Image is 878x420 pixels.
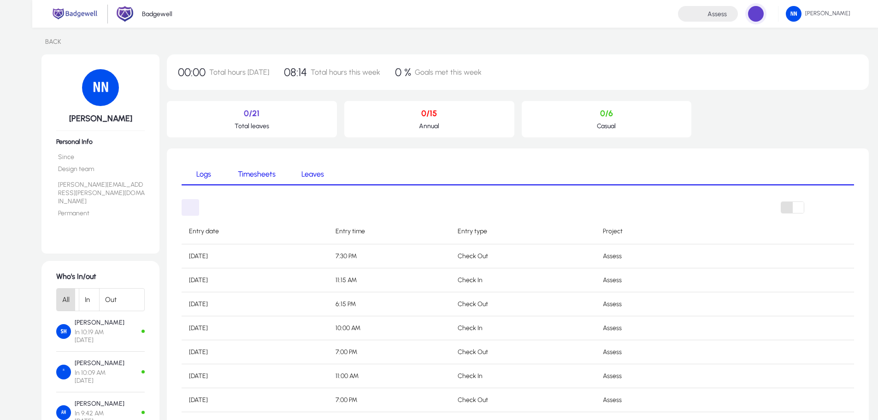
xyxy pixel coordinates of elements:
li: [PERSON_NAME][EMAIL_ADDRESS][PERSON_NAME][DOMAIN_NAME] [56,181,145,206]
td: 7:00 PM [328,340,450,364]
span: Leaves [301,171,324,178]
span: In 10:09 AM [DATE] [75,369,124,385]
td: Assess [595,364,752,388]
td: Assess [595,316,752,340]
span: Timesheets [238,171,276,178]
p: Casual [529,122,684,130]
mat-button-toggle-group: Font Style [56,288,145,311]
span: Goals met this week [415,68,482,77]
td: 10:00 AM [328,316,450,340]
span: 00:00 [178,65,206,79]
td: Assess [595,340,752,364]
td: Assess [595,388,752,412]
button: Out [100,289,122,311]
button: In [79,289,95,311]
td: [DATE] [182,364,328,388]
p: Badgewell [142,10,172,18]
td: Check Out [450,388,595,412]
div: Entry type [458,226,588,237]
td: [DATE] [182,244,328,268]
h5: [PERSON_NAME] [56,113,145,124]
td: [DATE] [182,316,328,340]
td: Check Out [450,340,595,364]
span: [PERSON_NAME] [786,6,852,22]
td: Check In [450,364,595,388]
p: [PERSON_NAME] [75,400,124,408]
span: In 10:19 AM [DATE] [75,328,124,344]
td: [DATE] [182,340,328,364]
td: 6:15 PM [328,292,450,316]
img: main.png [51,7,99,20]
p: 0/15 [352,108,507,118]
td: Assess [595,292,752,316]
a: Leaves [287,163,335,185]
img: Salma Hany [56,324,71,339]
button: Add Entry [808,199,854,216]
li: Since [56,153,145,161]
button: [PERSON_NAME] [778,6,860,22]
img: 10.png [82,69,119,106]
p: 0/21 [174,108,330,118]
div: Project [603,226,623,237]
p: Total leaves [174,122,330,130]
div: Entry date [189,226,321,237]
td: Check Out [450,244,595,268]
td: 7:30 PM [328,244,450,268]
td: Check In [450,316,595,340]
li: Design team [56,165,145,173]
a: Timesheets [223,163,287,185]
h4: Assess [707,10,727,18]
td: [DATE] [182,292,328,316]
td: [DATE] [182,268,328,292]
mat-button-toggle-group: Font Style [781,201,804,213]
span: Logs [196,171,211,178]
a: Logs [182,163,223,185]
span: Total hours this week [311,68,380,77]
a: BACK [41,37,61,47]
p: 0/6 [529,108,684,118]
h6: Personal Info [56,138,145,146]
td: 7:00 PM [328,388,450,412]
button: All [57,289,75,311]
td: 11:00 AM [328,364,450,388]
img: Aleaa Hassan [56,405,71,420]
th: Entry time [328,219,450,244]
td: Check Out [450,292,595,316]
div: Entry date [189,226,219,237]
span: 08:14 [284,65,307,79]
p: [PERSON_NAME] [75,319,124,326]
p: [PERSON_NAME] [75,359,124,367]
td: Check In [450,268,595,292]
div: Entry type [458,226,487,237]
div: Project [603,226,745,237]
td: Assess [595,244,752,268]
img: 10.png [786,6,801,22]
td: Assess [595,268,752,292]
p: Annual [352,122,507,130]
span: Total hours [DATE] [209,68,269,77]
span: 0 % [395,65,411,79]
li: Permanent [56,209,145,218]
td: [DATE] [182,388,328,412]
h1: Who's In/out [56,272,145,281]
span: Add Entry [819,204,847,212]
img: 2.png [116,5,134,23]
td: 11:15 AM [328,268,450,292]
img: Ahmed Halawa [56,365,71,379]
